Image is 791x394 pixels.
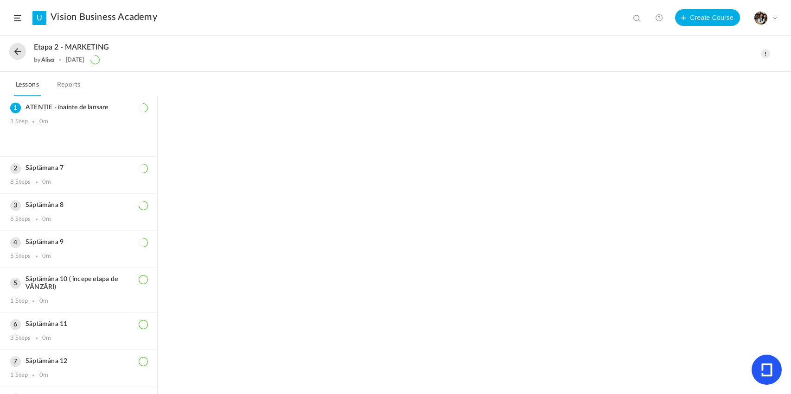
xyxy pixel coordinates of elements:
[42,179,51,186] div: 0m
[754,12,767,25] img: tempimagehs7pti.png
[34,43,109,52] span: Etapa 2 - MARKETING
[10,253,31,260] div: 5 Steps
[10,104,147,112] h3: ATENȚIE - înainte de lansare
[10,164,147,172] h3: Săptămana 7
[10,179,31,186] div: 8 Steps
[39,298,48,305] div: 0m
[10,275,147,291] h3: Săptămâna 10 ( începe etapa de VÂNZĂRI)
[51,12,157,23] a: Vision Business Academy
[32,11,46,25] a: U
[42,216,51,223] div: 0m
[10,238,147,246] h3: Săptămana 9
[10,298,28,305] div: 1 Step
[10,118,28,125] div: 1 Step
[14,79,41,96] a: Lessons
[41,56,55,63] a: Alisa
[66,56,84,63] div: [DATE]
[42,253,51,260] div: 0m
[10,335,31,342] div: 3 Steps
[10,201,147,209] h3: Săptămâna 8
[39,118,48,125] div: 0m
[34,56,54,63] div: by
[55,79,83,96] a: Reports
[10,320,147,328] h3: Săptămâna 11
[10,357,147,365] h3: Săptămâna 12
[10,216,31,223] div: 6 Steps
[39,372,48,379] div: 0m
[42,335,51,342] div: 0m
[10,372,28,379] div: 1 Step
[675,9,740,26] button: Create Course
